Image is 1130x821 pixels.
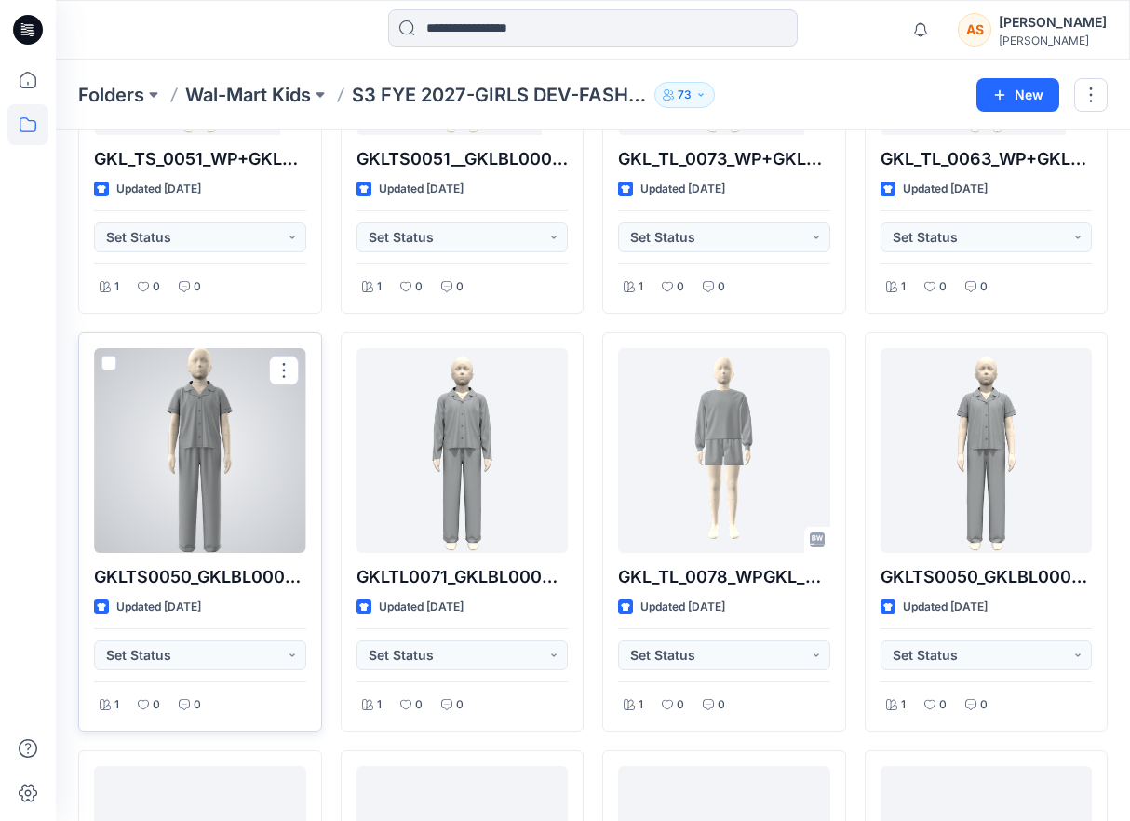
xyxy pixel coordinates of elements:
[976,78,1059,112] button: New
[78,82,144,108] a: Folders
[677,695,684,715] p: 0
[153,695,160,715] p: 0
[116,598,201,617] p: Updated [DATE]
[881,146,1093,172] p: GKL_TL_0063_WP+GKL_BL_0001_WP_DEV
[903,598,988,617] p: Updated [DATE]
[618,146,830,172] p: GKL_TL_0073_WP+GKL_BL_0001_WP_DEV
[415,695,423,715] p: 0
[116,180,201,199] p: Updated [DATE]
[718,277,725,297] p: 0
[639,277,643,297] p: 1
[379,598,464,617] p: Updated [DATE]
[456,277,464,297] p: 0
[939,695,947,715] p: 0
[901,277,906,297] p: 1
[356,564,569,590] p: GKLTL0071_GKLBL0008_OP2_DEVELOPMENT
[377,277,382,297] p: 1
[377,695,382,715] p: 1
[356,146,569,172] p: GKLTS0051__GKLBL0001_DEV
[94,146,306,172] p: GKL_TS_0051_WP+GKL_BL_0005_WP_DEV
[903,180,988,199] p: Updated [DATE]
[881,564,1093,590] p: GKLTS0050_GKLBL0008_OP1_DEVELOPMENT
[881,348,1093,553] a: GKLTS0050_GKLBL0008_OP1_DEVELOPMENT
[114,695,119,715] p: 1
[94,348,306,553] a: GKLTS0050_GKLBL0008_OP2_DEVELOPMENT
[415,277,423,297] p: 0
[980,695,988,715] p: 0
[379,180,464,199] p: Updated [DATE]
[94,564,306,590] p: GKLTS0050_GKLBL0008_OP2_DEVELOPMENT
[678,85,692,105] p: 73
[618,564,830,590] p: GKL_TL_0078_WPGKL_BS_0007_WP
[352,82,647,108] p: S3 FYE 2027-GIRLS DEV-FASHION
[677,277,684,297] p: 0
[618,348,830,553] a: GKL_TL_0078_WPGKL_BS_0007_WP
[114,277,119,297] p: 1
[153,277,160,297] p: 0
[356,348,569,553] a: GKLTL0071_GKLBL0008_OP2_DEVELOPMENT
[999,11,1107,34] div: [PERSON_NAME]
[456,695,464,715] p: 0
[185,82,311,108] a: Wal-Mart Kids
[640,598,725,617] p: Updated [DATE]
[958,13,991,47] div: AS
[194,695,201,715] p: 0
[194,277,201,297] p: 0
[901,695,906,715] p: 1
[640,180,725,199] p: Updated [DATE]
[999,34,1107,47] div: [PERSON_NAME]
[939,277,947,297] p: 0
[639,695,643,715] p: 1
[654,82,715,108] button: 73
[980,277,988,297] p: 0
[718,695,725,715] p: 0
